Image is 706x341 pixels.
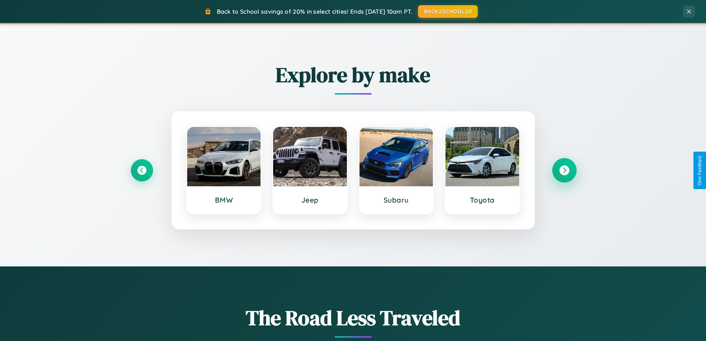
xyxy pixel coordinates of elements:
[281,196,339,204] h3: Jeep
[453,196,512,204] h3: Toyota
[131,304,576,332] h1: The Road Less Traveled
[217,8,412,15] span: Back to School savings of 20% in select cities! Ends [DATE] 10am PT.
[131,60,576,89] h2: Explore by make
[418,5,478,18] button: BACK2SCHOOL20
[367,196,426,204] h3: Subaru
[697,155,702,186] div: Give Feedback
[195,196,253,204] h3: BMW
